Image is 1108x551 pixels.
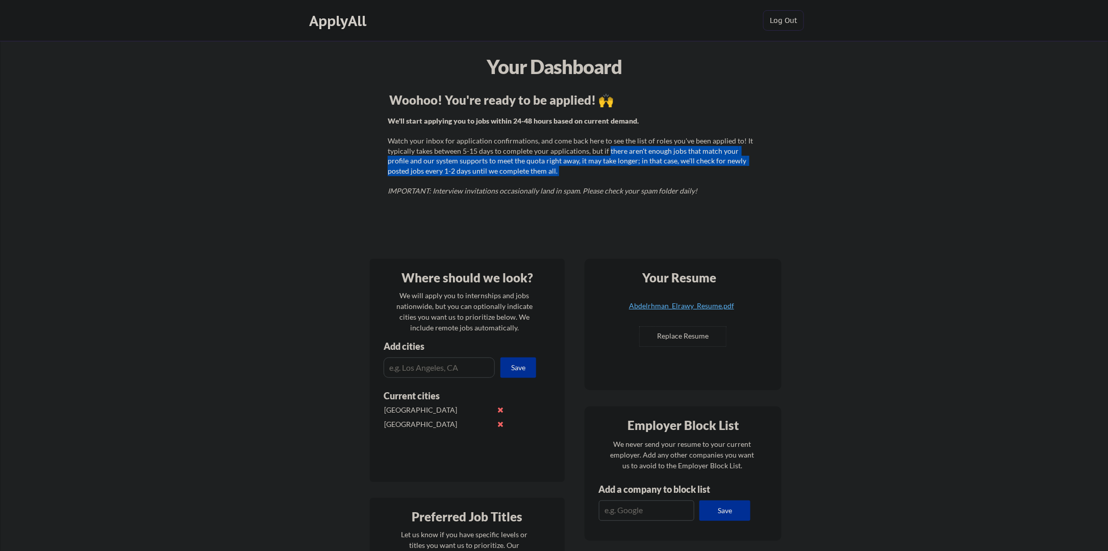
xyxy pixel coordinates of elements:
[1,52,1108,81] div: Your Dashboard
[372,511,562,523] div: Preferred Job Titles
[384,357,495,378] input: e.g. Los Angeles, CA
[629,272,730,284] div: Your Resume
[621,302,742,318] a: Abdelrhman_Elrawy_Resume.pdf
[394,290,535,333] div: We will apply you to internships and jobs nationwide, but you can optionally indicate cities you ...
[384,391,525,400] div: Current cities
[589,419,778,432] div: Employer Block List
[384,405,492,415] div: [GEOGRAPHIC_DATA]
[621,302,742,309] div: Abdelrhman_Elrawy_Resume.pdf
[309,12,369,30] div: ApplyAll
[389,94,757,106] div: Woohoo! You're ready to be applied! 🙌
[388,116,639,125] strong: We'll start applying you to jobs within 24-48 hours based on current demand.
[500,357,536,378] button: Save
[372,272,562,284] div: Where should we look?
[610,439,755,471] div: We never send your resume to your current employer. Add any other companies you want us to avoid ...
[388,116,756,196] div: Watch your inbox for application confirmations, and come back here to see the list of roles you'v...
[598,485,726,494] div: Add a company to block list
[384,419,492,429] div: [GEOGRAPHIC_DATA]
[699,500,750,521] button: Save
[388,186,697,195] em: IMPORTANT: Interview invitations occasionally land in spam. Please check your spam folder daily!
[763,10,804,31] button: Log Out
[384,342,539,351] div: Add cities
